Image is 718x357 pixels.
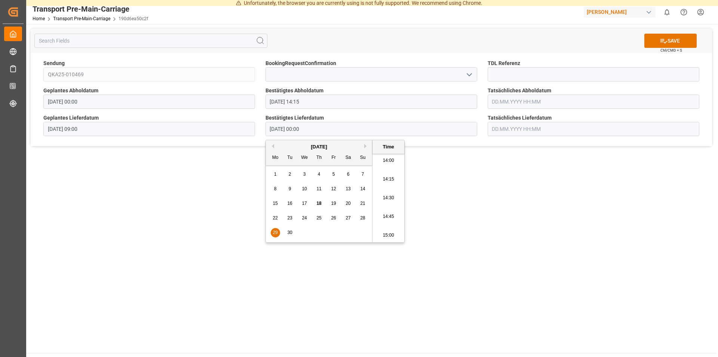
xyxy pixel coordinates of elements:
[332,172,335,177] span: 5
[43,59,65,67] span: Sendung
[316,186,321,191] span: 11
[463,69,474,80] button: open menu
[43,114,99,122] span: Geplantes Lieferdatum
[372,189,404,207] li: 14:30
[43,122,255,136] input: DD.MM.YYYY HH:MM
[53,16,110,21] a: Transport Pre-Main-Carriage
[274,172,277,177] span: 1
[285,153,295,163] div: Tu
[360,186,365,191] span: 14
[266,114,324,122] span: Bestätigtes Lieferdatum
[314,170,324,179] div: Choose Thursday, September 4th, 2025
[488,114,552,122] span: Tatsächliches Lieferdatum
[329,199,338,208] div: Choose Friday, September 19th, 2025
[266,122,477,136] input: DD.MM.YYYY HH:MM
[287,215,292,221] span: 23
[346,201,350,206] span: 20
[271,228,280,237] div: Choose Monday, September 29th, 2025
[360,201,365,206] span: 21
[372,207,404,226] li: 14:45
[271,170,280,179] div: Choose Monday, September 1st, 2025
[331,201,336,206] span: 19
[584,5,659,19] button: [PERSON_NAME]
[329,153,338,163] div: Fr
[268,167,370,240] div: month 2025-09
[300,170,309,179] div: Choose Wednesday, September 3rd, 2025
[271,213,280,223] div: Choose Monday, September 22nd, 2025
[644,34,697,48] button: SAVE
[285,228,295,237] div: Choose Tuesday, September 30th, 2025
[358,199,368,208] div: Choose Sunday, September 21st, 2025
[300,213,309,223] div: Choose Wednesday, September 24th, 2025
[300,199,309,208] div: Choose Wednesday, September 17th, 2025
[488,59,520,67] span: TDL Referenz
[364,144,369,148] button: Next Month
[358,153,368,163] div: Su
[302,201,307,206] span: 17
[314,184,324,194] div: Choose Thursday, September 11th, 2025
[34,34,267,48] input: Search Fields
[346,215,350,221] span: 27
[266,87,323,95] span: Bestätigtes Abholdatum
[314,213,324,223] div: Choose Thursday, September 25th, 2025
[488,122,699,136] input: DD.MM.YYYY HH:MM
[302,215,307,221] span: 24
[329,184,338,194] div: Choose Friday, September 12th, 2025
[33,16,45,21] a: Home
[33,3,148,15] div: Transport Pre-Main-Carriage
[266,143,372,151] div: [DATE]
[329,170,338,179] div: Choose Friday, September 5th, 2025
[271,199,280,208] div: Choose Monday, September 15th, 2025
[314,153,324,163] div: Th
[271,153,280,163] div: Mo
[344,199,353,208] div: Choose Saturday, September 20th, 2025
[274,186,277,191] span: 8
[331,186,336,191] span: 12
[372,226,404,245] li: 15:00
[488,95,699,109] input: DD.MM.YYYY HH:MM
[358,213,368,223] div: Choose Sunday, September 28th, 2025
[660,47,682,53] span: Ctrl/CMD + S
[675,4,692,21] button: Help Center
[285,170,295,179] div: Choose Tuesday, September 2nd, 2025
[289,172,291,177] span: 2
[266,59,336,67] span: BookingRequestConfirmation
[271,184,280,194] div: Choose Monday, September 8th, 2025
[358,170,368,179] div: Choose Sunday, September 7th, 2025
[316,201,321,206] span: 18
[314,199,324,208] div: Choose Thursday, September 18th, 2025
[270,144,274,148] button: Previous Month
[273,201,277,206] span: 15
[372,170,404,189] li: 14:15
[300,184,309,194] div: Choose Wednesday, September 10th, 2025
[488,87,551,95] span: Tatsächliches Abholdatum
[303,172,306,177] span: 3
[344,153,353,163] div: Sa
[285,199,295,208] div: Choose Tuesday, September 16th, 2025
[318,172,320,177] span: 4
[287,201,292,206] span: 16
[584,7,656,18] div: [PERSON_NAME]
[358,184,368,194] div: Choose Sunday, September 14th, 2025
[285,213,295,223] div: Choose Tuesday, September 23rd, 2025
[344,184,353,194] div: Choose Saturday, September 13th, 2025
[360,215,365,221] span: 28
[289,186,291,191] span: 9
[347,172,350,177] span: 6
[659,4,675,21] button: show 0 new notifications
[362,172,364,177] span: 7
[285,184,295,194] div: Choose Tuesday, September 9th, 2025
[372,151,404,170] li: 14:00
[316,215,321,221] span: 25
[331,215,336,221] span: 26
[329,213,338,223] div: Choose Friday, September 26th, 2025
[43,87,98,95] span: Geplantes Abholdatum
[300,153,309,163] div: We
[344,213,353,223] div: Choose Saturday, September 27th, 2025
[273,215,277,221] span: 22
[273,230,277,235] span: 29
[43,95,255,109] input: DD.MM.YYYY HH:MM
[344,170,353,179] div: Choose Saturday, September 6th, 2025
[266,95,477,109] input: DD.MM.YYYY HH:MM
[346,186,350,191] span: 13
